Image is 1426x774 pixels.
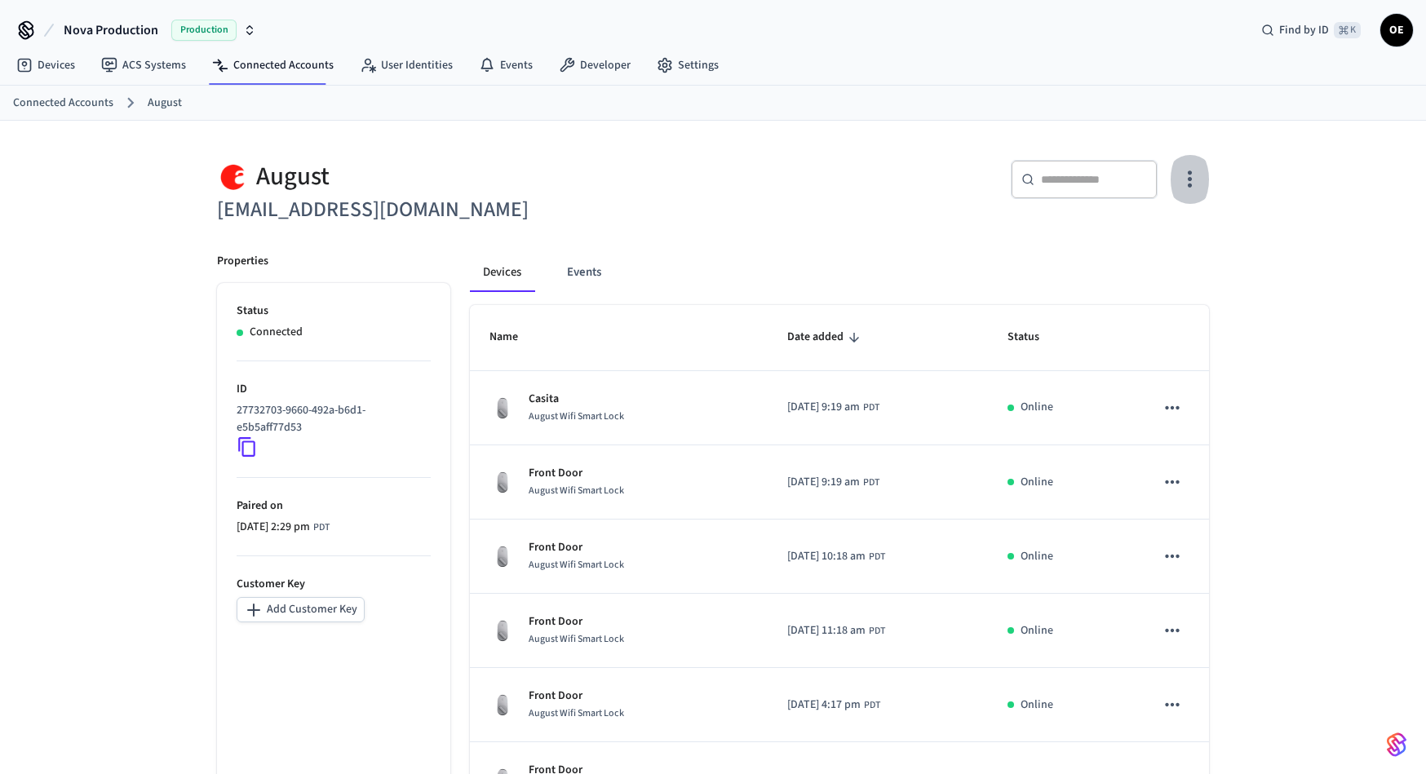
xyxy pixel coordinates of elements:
img: August Wifi Smart Lock 3rd Gen, Silver, Front [489,395,516,421]
button: Events [554,253,614,292]
span: August Wifi Smart Lock [529,484,624,498]
div: America/Vancouver [787,474,879,491]
span: PDT [864,698,880,713]
p: Front Door [529,465,624,482]
span: [DATE] 11:18 am [787,622,866,639]
a: ACS Systems [88,51,199,80]
img: SeamLogoGradient.69752ec5.svg [1387,732,1406,758]
span: Name [489,325,539,350]
div: Find by ID⌘ K [1248,15,1374,45]
p: Front Door [529,688,624,705]
span: August Wifi Smart Lock [529,632,624,646]
img: August Wifi Smart Lock 3rd Gen, Silver, Front [489,543,516,569]
span: August Wifi Smart Lock [529,558,624,572]
p: Status [237,303,431,320]
span: [DATE] 2:29 pm [237,519,310,536]
p: Paired on [237,498,431,515]
button: Add Customer Key [237,597,365,622]
div: America/Vancouver [237,519,330,536]
span: Production [171,20,237,41]
a: Connected Accounts [199,51,347,80]
span: Status [1007,325,1061,350]
span: PDT [863,400,879,415]
p: Front Door [529,613,624,630]
p: Properties [217,253,268,270]
div: connected account tabs [470,253,1209,292]
img: August Wifi Smart Lock 3rd Gen, Silver, Front [489,617,516,644]
p: Front Door [529,539,624,556]
img: August Wifi Smart Lock 3rd Gen, Silver, Front [489,692,516,718]
span: August Wifi Smart Lock [529,409,624,423]
span: OE [1382,15,1411,45]
span: PDT [869,550,885,564]
span: PDT [313,520,330,535]
span: [DATE] 9:19 am [787,399,860,416]
a: Devices [3,51,88,80]
p: Online [1021,399,1053,416]
div: America/Vancouver [787,399,879,416]
p: 27732703-9660-492a-b6d1-e5b5aff77d53 [237,402,424,436]
img: August Logo, Square [217,160,250,193]
button: Devices [470,253,534,292]
span: Date added [787,325,865,350]
div: August [217,160,703,193]
span: ⌘ K [1334,22,1361,38]
span: PDT [869,624,885,639]
p: ID [237,381,431,398]
a: User Identities [347,51,466,80]
a: August [148,95,182,112]
p: Online [1021,622,1053,639]
p: Connected [250,324,303,341]
p: Online [1021,548,1053,565]
p: Online [1021,474,1053,491]
a: Events [466,51,546,80]
span: PDT [863,475,879,490]
span: August Wifi Smart Lock [529,706,624,720]
span: [DATE] 9:19 am [787,474,860,491]
h6: [EMAIL_ADDRESS][DOMAIN_NAME] [217,193,703,227]
p: Casita [529,391,624,408]
a: Connected Accounts [13,95,113,112]
span: [DATE] 4:17 pm [787,697,861,714]
button: OE [1380,14,1413,46]
div: America/Vancouver [787,622,885,639]
img: August Wifi Smart Lock 3rd Gen, Silver, Front [489,469,516,495]
div: America/Vancouver [787,548,885,565]
span: [DATE] 10:18 am [787,548,866,565]
a: Developer [546,51,644,80]
div: America/Vancouver [787,697,880,714]
p: Online [1021,697,1053,714]
span: Nova Production [64,20,158,40]
p: Customer Key [237,576,431,593]
span: Find by ID [1279,22,1329,38]
a: Settings [644,51,732,80]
